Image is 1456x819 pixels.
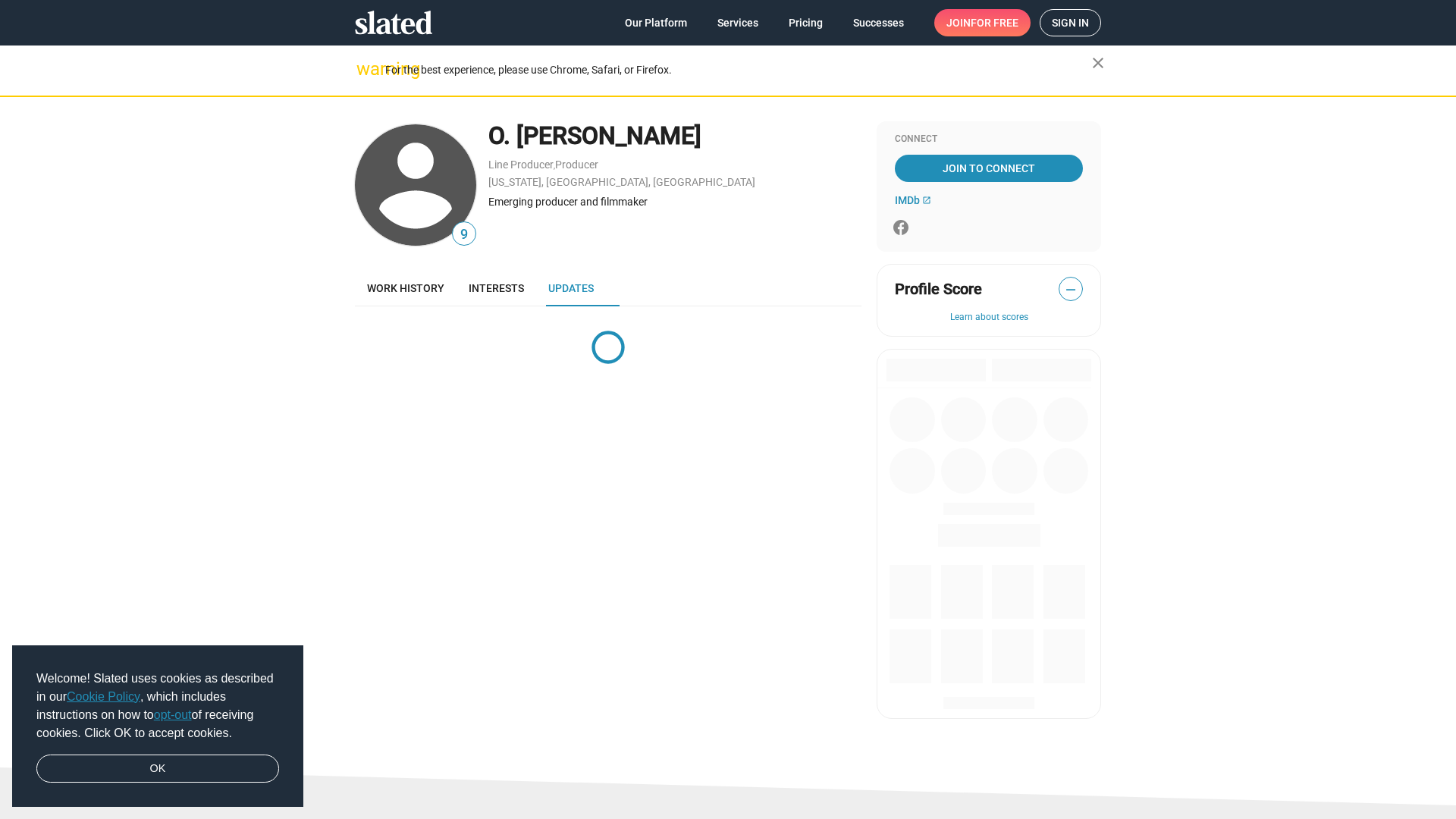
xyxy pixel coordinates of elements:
span: — [1059,280,1082,300]
a: Work history [355,270,457,306]
a: [US_STATE], [GEOGRAPHIC_DATA], [GEOGRAPHIC_DATA] [488,176,755,188]
mat-icon: open_in_new [922,196,931,205]
span: Our Platform [625,9,687,36]
a: Services [705,9,770,36]
span: Sign in [1052,10,1089,36]
a: dismiss cookie message [36,755,279,783]
span: IMDb [895,194,920,206]
span: for free [971,9,1018,36]
button: Learn about scores [895,312,1083,324]
a: opt-out [154,708,192,721]
div: For the best experience, please use Chrome, Safari, or Firefox. [385,60,1092,80]
a: Interests [457,270,536,306]
a: Updates [536,270,606,306]
div: Emerging producer and filmmaker [488,195,861,209]
a: Successes [841,9,916,36]
span: Interests [469,282,524,294]
a: Joinfor free [934,9,1031,36]
a: Join To Connect [895,155,1083,182]
span: Pricing [789,9,823,36]
a: Producer [555,158,598,171]
span: Welcome! Slated uses cookies as described in our , which includes instructions on how to of recei... [36,670,279,742]
span: Join [946,9,1018,36]
mat-icon: close [1089,54,1107,72]
div: cookieconsent [12,645,303,808]
a: Cookie Policy [67,690,140,703]
span: Join To Connect [898,155,1080,182]
span: Successes [853,9,904,36]
a: Sign in [1040,9,1101,36]
span: 9 [453,224,475,245]
mat-icon: warning [356,60,375,78]
a: Our Platform [613,9,699,36]
a: IMDb [895,194,931,206]
span: Services [717,9,758,36]
span: Updates [548,282,594,294]
a: Pricing [777,9,835,36]
div: O. [PERSON_NAME] [488,120,861,152]
span: Work history [367,282,444,294]
a: Line Producer [488,158,554,171]
span: Profile Score [895,279,982,300]
span: , [554,162,555,170]
div: Connect [895,133,1083,146]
